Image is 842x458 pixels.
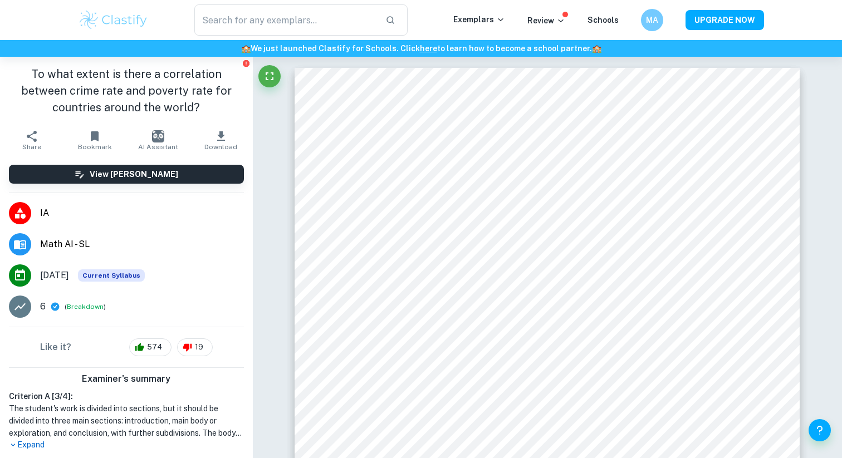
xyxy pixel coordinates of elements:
[40,269,69,282] span: [DATE]
[129,338,172,356] div: 574
[40,238,244,251] span: Math AI - SL
[9,439,244,451] p: Expand
[258,65,281,87] button: Fullscreen
[138,143,178,151] span: AI Assistant
[22,143,41,151] span: Share
[592,44,601,53] span: 🏫
[40,206,244,220] span: IA
[189,342,209,353] span: 19
[152,130,164,142] img: AI Assistant
[78,9,149,31] img: Clastify logo
[194,4,376,36] input: Search for any exemplars...
[141,342,168,353] span: 574
[646,14,659,26] h6: MA
[40,341,71,354] h6: Like it?
[65,302,106,312] span: ( )
[9,390,244,402] h6: Criterion A [ 3 / 4 ]:
[2,42,840,55] h6: We just launched Clastify for Schools. Click to learn how to become a school partner.
[453,13,505,26] p: Exemplars
[420,44,437,53] a: here
[4,372,248,386] h6: Examiner's summary
[9,402,244,439] h1: The student's work is divided into sections, but it should be divided into three main sections: i...
[9,165,244,184] button: View [PERSON_NAME]
[204,143,237,151] span: Download
[9,66,244,116] h1: To what extent is there a correlation between crime rate and poverty rate for countries around th...
[126,125,189,156] button: AI Assistant
[90,168,178,180] h6: View [PERSON_NAME]
[67,302,104,312] button: Breakdown
[63,125,126,156] button: Bookmark
[78,143,112,151] span: Bookmark
[78,269,145,282] div: This exemplar is based on the current syllabus. Feel free to refer to it for inspiration/ideas wh...
[809,419,831,441] button: Help and Feedback
[189,125,252,156] button: Download
[40,300,46,313] p: 6
[242,59,251,67] button: Report issue
[78,269,145,282] span: Current Syllabus
[686,10,764,30] button: UPGRADE NOW
[588,16,619,24] a: Schools
[177,338,213,356] div: 19
[641,9,663,31] button: MA
[241,44,251,53] span: 🏫
[527,14,565,27] p: Review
